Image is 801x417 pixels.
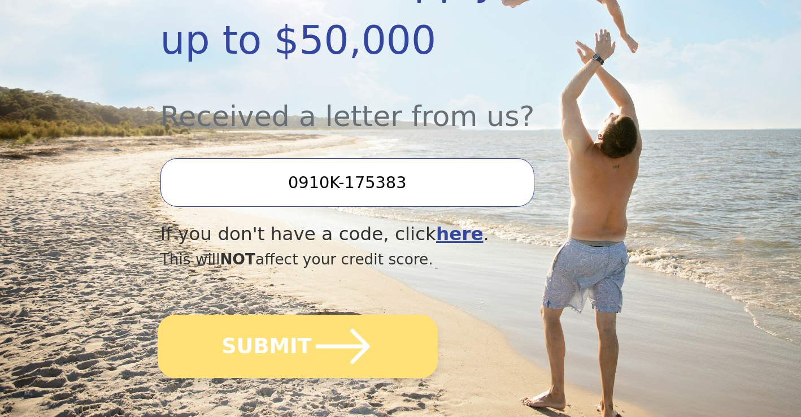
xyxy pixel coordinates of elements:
[160,248,569,271] div: This will affect your credit score.
[220,250,256,268] span: NOT
[160,69,569,138] div: Received a letter from us?
[160,220,569,248] div: If you don't have a code, click .
[158,315,438,378] button: SUBMIT
[160,158,534,207] input: Enter your Offer Code:
[436,223,484,245] a: here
